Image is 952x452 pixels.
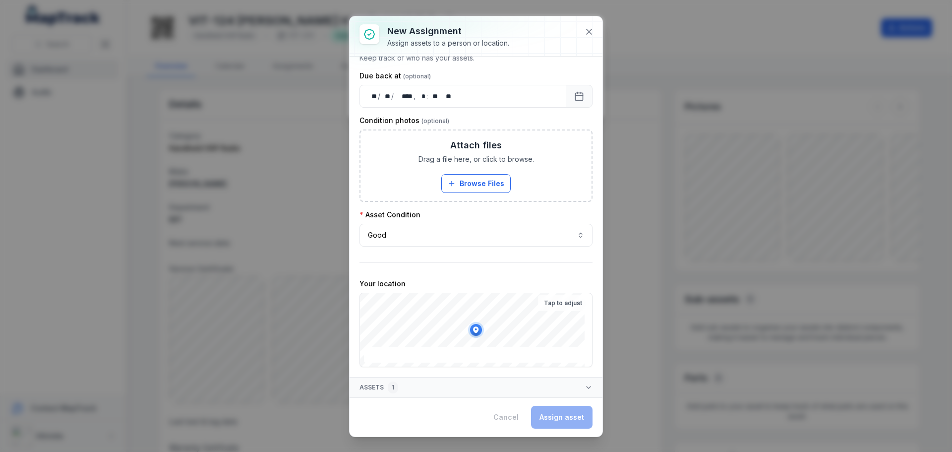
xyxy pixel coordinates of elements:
h3: Attach files [450,138,502,152]
span: - [368,352,371,359]
div: Assign assets to a person or location. [387,38,509,48]
div: / [391,91,395,101]
div: : [426,91,429,101]
div: , [414,91,416,101]
div: year, [395,91,414,101]
div: month, [381,91,391,101]
strong: Tap to adjust [544,299,582,307]
div: hour, [416,91,426,101]
button: Calendar [566,85,593,108]
button: Browse Files [441,174,511,193]
label: Asset Condition [359,210,420,220]
span: Assets [359,382,398,393]
button: Assets1 [350,378,602,397]
button: Good [359,224,593,247]
div: / [378,91,381,101]
label: Condition photos [359,116,449,126]
div: day, [368,91,378,101]
p: Keep track of who has your assets. [359,53,593,63]
div: 1 [388,382,398,393]
label: Due back at [359,71,431,81]
h3: New assignment [387,24,509,38]
div: minute, [429,91,439,101]
canvas: Map [360,293,585,367]
span: Drag a file here, or click to browse. [418,154,534,164]
label: Your location [359,279,406,289]
div: am/pm, [441,91,452,101]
